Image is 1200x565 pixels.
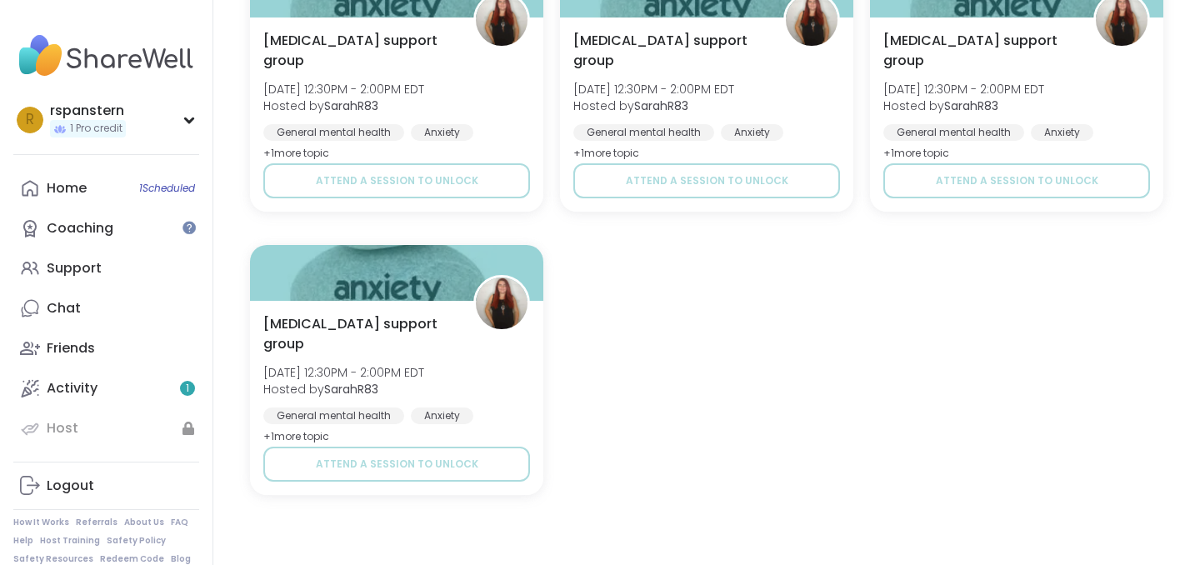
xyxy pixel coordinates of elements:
div: Friends [47,339,95,357]
button: Attend a session to unlock [883,163,1150,198]
span: [DATE] 12:30PM - 2:00PM EDT [573,81,734,97]
div: Chat [47,299,81,317]
div: Anxiety [721,124,783,141]
span: Hosted by [883,97,1044,114]
a: Blog [171,553,191,565]
button: Attend a session to unlock [573,163,840,198]
a: Safety Policy [107,535,166,547]
span: Attend a session to unlock [316,173,478,188]
span: Hosted by [573,97,734,114]
a: Chat [13,288,199,328]
span: [DATE] 12:30PM - 2:00PM EDT [263,364,424,381]
span: [DATE] 12:30PM - 2:00PM EDT [883,81,1044,97]
img: ShareWell Nav Logo [13,27,199,85]
a: Friends [13,328,199,368]
div: Support [47,259,102,277]
a: Help [13,535,33,547]
a: Safety Resources [13,553,93,565]
div: Host [47,419,78,437]
a: How It Works [13,517,69,528]
a: Logout [13,466,199,506]
button: Attend a session to unlock [263,447,530,482]
div: Anxiety [1031,124,1093,141]
b: SarahR83 [634,97,688,114]
a: Referrals [76,517,117,528]
a: Support [13,248,199,288]
div: rspanstern [50,102,126,120]
b: SarahR83 [944,97,998,114]
a: Coaching [13,208,199,248]
span: [MEDICAL_DATA] support group [263,31,455,71]
span: Attend a session to unlock [936,173,1098,188]
span: 1 Scheduled [139,182,195,195]
div: General mental health [263,407,404,424]
button: Attend a session to unlock [263,163,530,198]
span: Attend a session to unlock [626,173,788,188]
a: Host Training [40,535,100,547]
div: Coaching [47,219,113,237]
span: [MEDICAL_DATA] support group [573,31,765,71]
span: Hosted by [263,381,424,397]
div: Activity [47,379,97,397]
span: [MEDICAL_DATA] support group [883,31,1075,71]
div: General mental health [883,124,1024,141]
a: Host [13,408,199,448]
span: [DATE] 12:30PM - 2:00PM EDT [263,81,424,97]
a: Home1Scheduled [13,168,199,208]
b: SarahR83 [324,97,378,114]
a: Redeem Code [100,553,164,565]
div: General mental health [263,124,404,141]
div: Home [47,179,87,197]
div: Anxiety [411,124,473,141]
span: Attend a session to unlock [316,457,478,472]
a: Activity1 [13,368,199,408]
span: [MEDICAL_DATA] support group [263,314,455,354]
a: About Us [124,517,164,528]
div: General mental health [573,124,714,141]
a: FAQ [171,517,188,528]
span: 1 [186,382,189,396]
div: Anxiety [411,407,473,424]
iframe: Spotlight [182,221,196,234]
b: SarahR83 [324,381,378,397]
span: Hosted by [263,97,424,114]
span: 1 Pro credit [70,122,122,136]
img: SarahR83 [476,277,527,329]
div: Logout [47,477,94,495]
span: r [26,109,34,131]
